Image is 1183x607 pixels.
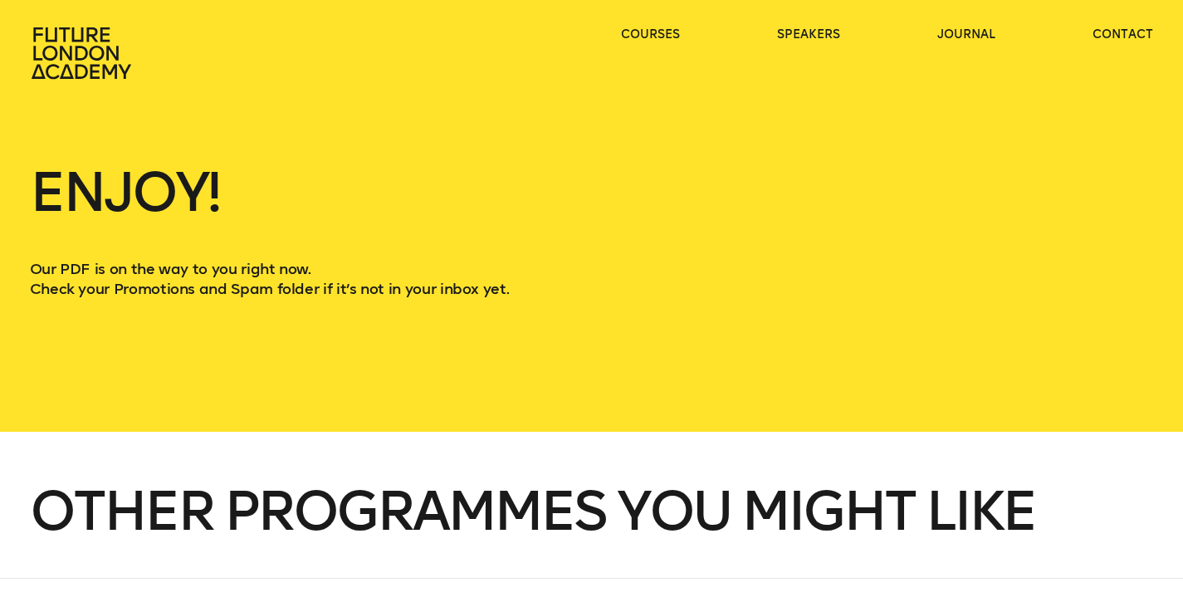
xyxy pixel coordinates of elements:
[937,27,995,43] a: journal
[777,27,840,43] a: speakers
[621,27,680,43] a: courses
[30,259,1154,299] p: Our PDF is on the way to you right now. Check your Promotions and Spam folder if it’s not in your...
[30,166,1154,259] h1: Enjoy!
[1093,27,1153,43] a: contact
[30,478,1036,544] span: Other programmes you might like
